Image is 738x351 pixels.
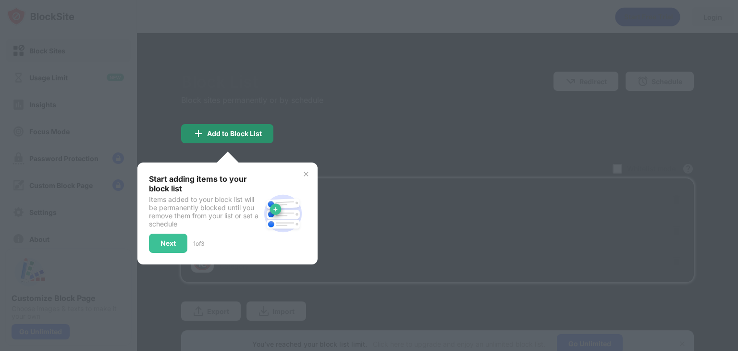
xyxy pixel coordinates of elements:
div: Start adding items to your block list [149,174,260,193]
div: Add to Block List [207,130,262,138]
img: block-site.svg [260,190,306,237]
div: Next [160,239,176,247]
div: Items added to your block list will be permanently blocked until you remove them from your list o... [149,195,260,228]
img: x-button.svg [302,170,310,178]
div: 1 of 3 [193,240,204,247]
